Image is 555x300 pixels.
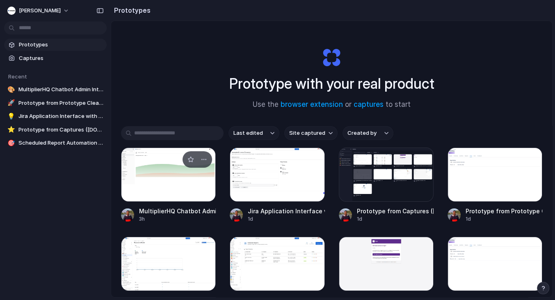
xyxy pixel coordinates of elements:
a: 💡Jira Application Interface with Visual Date Workflow [4,110,107,122]
div: ⭐ [7,126,15,134]
button: Last edited [228,126,279,140]
div: 1d [466,215,542,223]
button: Site captured [284,126,338,140]
a: 🎨MultiplierHQ Chatbot Admin Interface [4,83,107,96]
a: browser extension [281,100,343,108]
span: Prototype from Prototype CleanShot [DATE] 15.26.49@2x.png [18,99,103,107]
div: 💡 [7,112,15,120]
span: Use the or to start [253,99,411,110]
a: MultiplierHQ Chatbot Admin InterfaceMultiplierHQ Chatbot Admin Interface3h [121,148,216,223]
span: [PERSON_NAME] [19,7,61,15]
a: Prototypes [4,39,107,51]
span: Jira Application Interface with Visual Date Workflow [18,112,103,120]
a: Prototype from Captures (alloy.app)Prototype from Captures ([DOMAIN_NAME])1d [339,148,434,223]
span: Recent [8,73,27,80]
div: Prototype from Captures ([DOMAIN_NAME]) [357,207,434,215]
div: 🎯 [7,139,15,147]
span: Created by [347,129,377,137]
div: 1d [357,215,434,223]
div: 🎨 [7,85,15,94]
span: Prototypes [19,41,103,49]
a: 🎯Scheduled Report Automation for Inventory Data [4,137,107,149]
div: MultiplierHQ Chatbot Admin Interface [139,207,216,215]
span: Prototype from Captures ([DOMAIN_NAME]) [18,126,103,134]
span: Captures [19,54,103,62]
div: 🚀 [7,99,15,107]
div: 1d [248,215,324,223]
span: MultiplierHQ Chatbot Admin Interface [18,85,103,94]
a: ⭐Prototype from Captures ([DOMAIN_NAME]) [4,124,107,136]
a: Jira Application Interface with Visual Date WorkflowJira Application Interface with Visual Date W... [230,148,324,223]
div: Prototype from Prototype CleanShot [DATE] 15.26.49@2x.png [466,207,542,215]
button: Created by [343,126,393,140]
span: Last edited [233,129,263,137]
a: 🚀Prototype from Prototype CleanShot [DATE] 15.26.49@2x.png [4,97,107,109]
a: Captures [4,52,107,65]
button: [PERSON_NAME] [4,4,73,17]
h2: Prototypes [111,5,151,15]
span: Scheduled Report Automation for Inventory Data [18,139,103,147]
span: Site captured [289,129,325,137]
a: Prototype from Prototype CleanShot 2025-09-01 at 15.26.49@2x.pngPrototype from Prototype CleanSho... [448,148,542,223]
div: 3h [139,215,216,223]
div: Jira Application Interface with Visual Date Workflow [248,207,324,215]
h1: Prototype with your real product [229,73,434,95]
a: captures [354,100,384,108]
